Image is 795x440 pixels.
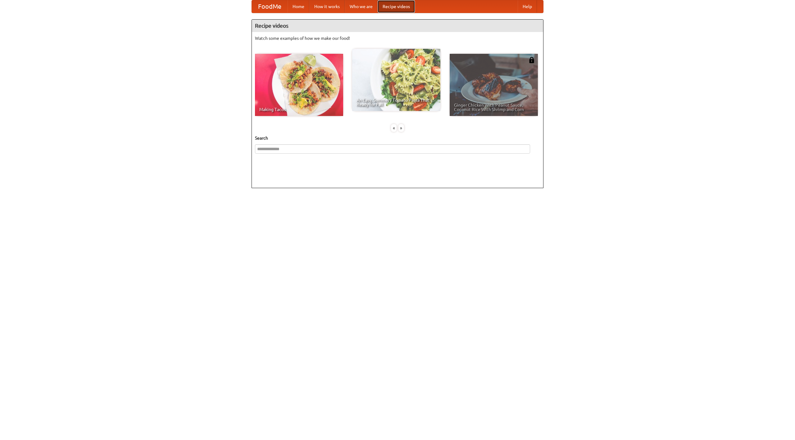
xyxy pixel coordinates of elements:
span: Making Tacos [259,107,339,112]
div: » [398,124,404,132]
p: Watch some examples of how we make our food! [255,35,540,41]
a: Recipe videos [378,0,415,13]
a: An Easy, Summery Tomato Pasta That's Ready for Fall [352,49,440,111]
h4: Recipe videos [252,20,543,32]
a: How it works [309,0,345,13]
img: 483408.png [529,57,535,63]
a: Help [518,0,537,13]
a: Home [288,0,309,13]
div: « [391,124,397,132]
a: Who we are [345,0,378,13]
a: FoodMe [252,0,288,13]
a: Making Tacos [255,54,343,116]
h5: Search [255,135,540,141]
span: An Easy, Summery Tomato Pasta That's Ready for Fall [357,98,436,107]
